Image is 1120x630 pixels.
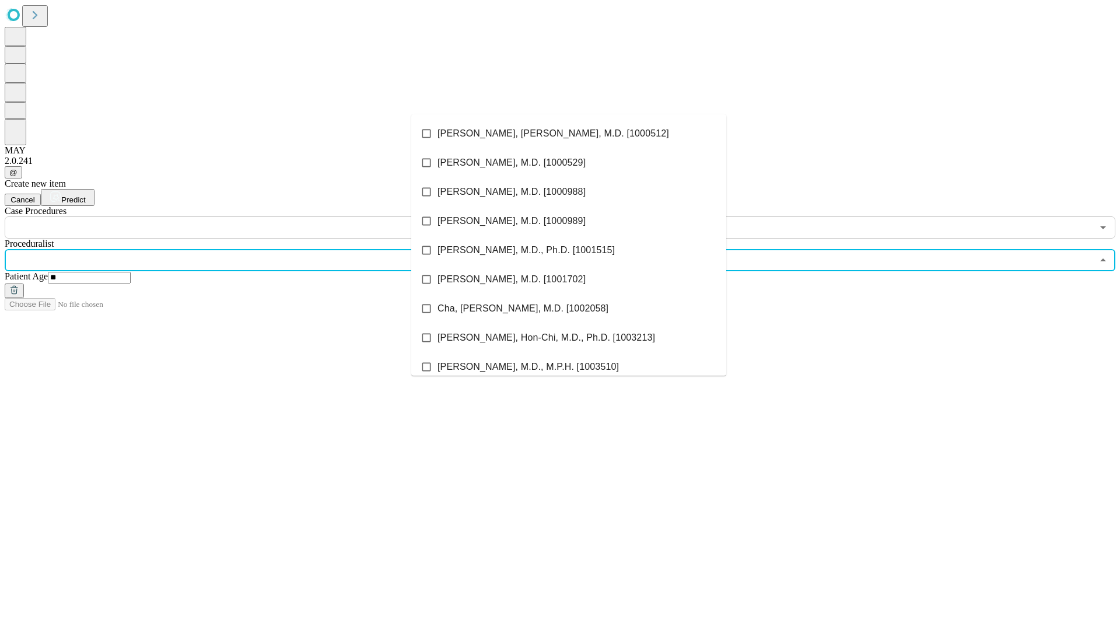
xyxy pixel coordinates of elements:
[5,194,41,206] button: Cancel
[41,189,94,206] button: Predict
[5,206,66,216] span: Scheduled Procedure
[437,331,655,345] span: [PERSON_NAME], Hon-Chi, M.D., Ph.D. [1003213]
[5,156,1115,166] div: 2.0.241
[1095,219,1111,236] button: Open
[437,156,586,170] span: [PERSON_NAME], M.D. [1000529]
[437,185,586,199] span: [PERSON_NAME], M.D. [1000988]
[61,195,85,204] span: Predict
[5,271,48,281] span: Patient Age
[437,302,608,316] span: Cha, [PERSON_NAME], M.D. [1002058]
[437,360,619,374] span: [PERSON_NAME], M.D., M.P.H. [1003510]
[5,166,22,178] button: @
[9,168,17,177] span: @
[437,214,586,228] span: [PERSON_NAME], M.D. [1000989]
[437,127,669,141] span: [PERSON_NAME], [PERSON_NAME], M.D. [1000512]
[5,145,1115,156] div: MAY
[437,272,586,286] span: [PERSON_NAME], M.D. [1001702]
[1095,252,1111,268] button: Close
[10,195,35,204] span: Cancel
[5,178,66,188] span: Create new item
[5,239,54,249] span: Proceduralist
[437,243,615,257] span: [PERSON_NAME], M.D., Ph.D. [1001515]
